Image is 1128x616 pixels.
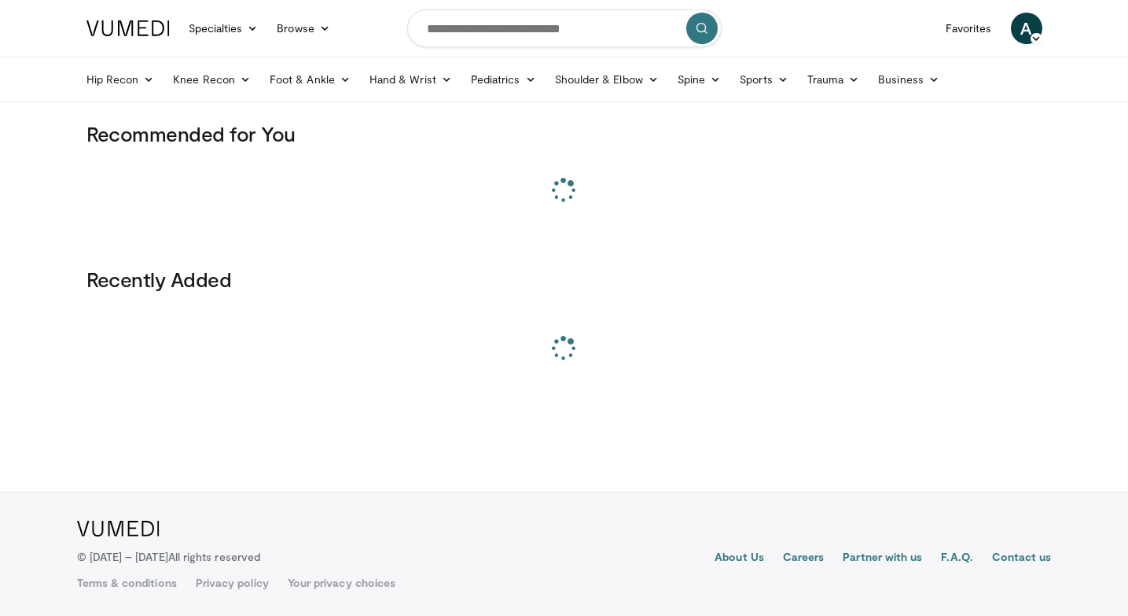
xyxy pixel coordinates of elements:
span: All rights reserved [168,550,260,563]
a: Contact us [992,549,1052,568]
a: Hip Recon [77,64,164,95]
a: About Us [715,549,764,568]
p: © [DATE] – [DATE] [77,549,261,565]
img: VuMedi Logo [86,20,170,36]
a: Trauma [798,64,869,95]
a: Sports [730,64,798,95]
h3: Recently Added [86,267,1042,292]
a: Terms & conditions [77,575,177,591]
a: Spine [668,64,730,95]
a: F.A.Q. [941,549,972,568]
a: Business [869,64,949,95]
h3: Recommended for You [86,121,1042,146]
a: Careers [783,549,825,568]
a: Foot & Ankle [260,64,360,95]
a: Your privacy choices [288,575,395,591]
a: Favorites [936,13,1001,44]
img: VuMedi Logo [77,521,160,537]
a: Partner with us [843,549,922,568]
a: Pediatrics [461,64,546,95]
a: Hand & Wrist [360,64,461,95]
input: Search topics, interventions [407,9,722,47]
a: Privacy policy [196,575,269,591]
a: Shoulder & Elbow [546,64,668,95]
a: Specialties [179,13,268,44]
a: Browse [267,13,340,44]
a: Knee Recon [164,64,260,95]
a: A [1011,13,1042,44]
